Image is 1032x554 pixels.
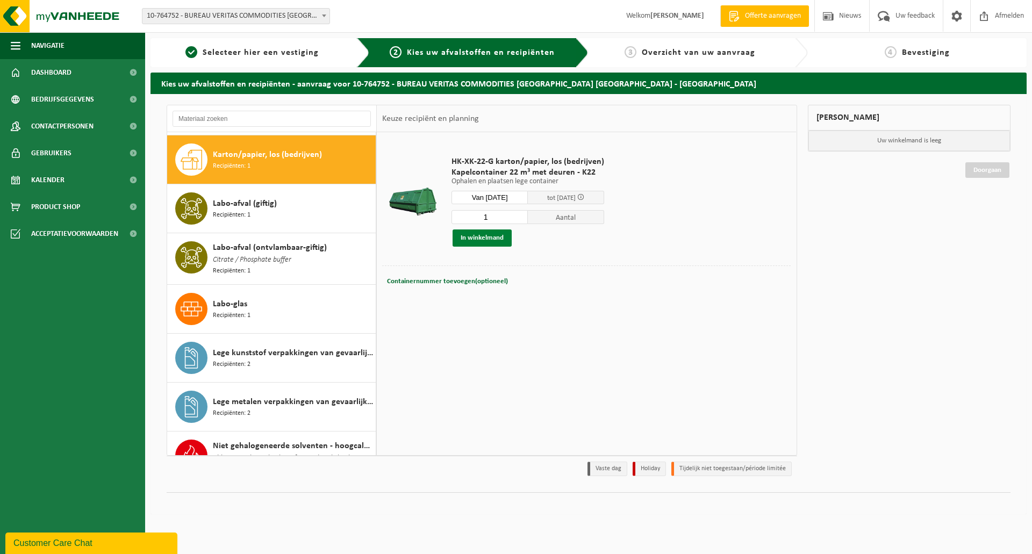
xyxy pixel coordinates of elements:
[213,395,373,408] span: Lege metalen verpakkingen van gevaarlijke stoffen
[150,73,1027,93] h2: Kies uw afvalstoffen en recipiënten - aanvraag voor 10-764752 - BUREAU VERITAS COMMODITIES [GEOGR...
[642,48,755,57] span: Overzicht van uw aanvraag
[387,278,508,285] span: Containernummer toevoegen(optioneel)
[633,462,666,476] li: Holiday
[31,32,64,59] span: Navigatie
[142,8,330,24] span: 10-764752 - BUREAU VERITAS COMMODITIES ANTWERP NV - ANTWERPEN
[671,462,792,476] li: Tijdelijk niet toegestaan/période limitée
[453,229,512,247] button: In winkelmand
[5,530,180,554] iframe: chat widget
[31,113,94,140] span: Contactpersonen
[167,285,376,334] button: Labo-glas Recipiënten: 1
[213,408,250,419] span: Recipiënten: 2
[213,161,250,171] span: Recipiënten: 1
[885,46,897,58] span: 4
[547,195,576,202] span: tot [DATE]
[451,167,604,178] span: Kapelcontainer 22 m³ met deuren - K22
[167,383,376,431] button: Lege metalen verpakkingen van gevaarlijke stoffen Recipiënten: 2
[213,359,250,370] span: Recipiënten: 2
[167,431,376,483] button: Niet gehalogeneerde solventen - hoogcalorisch in kleinverpakking Chloorvrij solventvloeibare frac...
[167,233,376,285] button: Labo-afval (ontvlambaar-giftig) Citrate / Phosphate buffer Recipiënten: 1
[386,274,509,289] button: Containernummer toevoegen(optioneel)
[31,140,71,167] span: Gebruikers
[742,11,804,21] span: Offerte aanvragen
[142,9,329,24] span: 10-764752 - BUREAU VERITAS COMMODITIES ANTWERP NV - ANTWERPEN
[377,105,484,132] div: Keuze recipiënt en planning
[390,46,402,58] span: 2
[31,167,64,193] span: Kalender
[213,298,247,311] span: Labo-glas
[808,105,1011,131] div: [PERSON_NAME]
[185,46,197,58] span: 1
[625,46,636,58] span: 3
[31,193,80,220] span: Product Shop
[31,86,94,113] span: Bedrijfsgegevens
[451,191,528,204] input: Selecteer datum
[213,148,322,161] span: Karton/papier, los (bedrijven)
[213,452,362,464] span: Chloorvrij solventvloeibare fractie / Fuel vloeibaar
[528,210,604,224] span: Aantal
[213,347,373,359] span: Lege kunststof verpakkingen van gevaarlijke stoffen
[808,131,1010,151] p: Uw winkelmand is leeg
[213,210,250,220] span: Recipiënten: 1
[31,220,118,247] span: Acceptatievoorwaarden
[167,184,376,233] button: Labo-afval (giftig) Recipiënten: 1
[203,48,319,57] span: Selecteer hier een vestiging
[156,46,348,59] a: 1Selecteer hier een vestiging
[213,311,250,321] span: Recipiënten: 1
[173,111,371,127] input: Materiaal zoeken
[965,162,1009,178] a: Doorgaan
[213,254,291,266] span: Citrate / Phosphate buffer
[451,178,604,185] p: Ophalen en plaatsen lege container
[451,156,604,167] span: HK-XK-22-G karton/papier, los (bedrijven)
[213,197,277,210] span: Labo-afval (giftig)
[213,440,373,452] span: Niet gehalogeneerde solventen - hoogcalorisch in kleinverpakking
[650,12,704,20] strong: [PERSON_NAME]
[213,241,327,254] span: Labo-afval (ontvlambaar-giftig)
[167,135,376,184] button: Karton/papier, los (bedrijven) Recipiënten: 1
[902,48,950,57] span: Bevestiging
[167,334,376,383] button: Lege kunststof verpakkingen van gevaarlijke stoffen Recipiënten: 2
[31,59,71,86] span: Dashboard
[720,5,809,27] a: Offerte aanvragen
[407,48,555,57] span: Kies uw afvalstoffen en recipiënten
[213,266,250,276] span: Recipiënten: 1
[587,462,627,476] li: Vaste dag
